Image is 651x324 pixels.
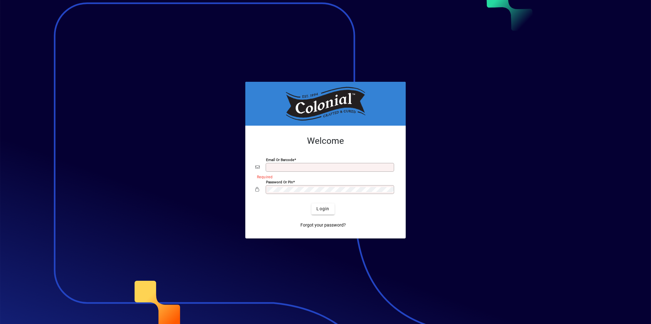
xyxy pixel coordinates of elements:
button: Login [311,203,334,215]
span: Login [316,206,329,212]
span: Forgot your password? [300,222,346,228]
mat-label: Email or Barcode [266,157,294,162]
a: Forgot your password? [298,220,348,231]
mat-error: Required [257,173,391,180]
mat-label: Password or Pin [266,180,293,184]
h2: Welcome [255,136,396,146]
